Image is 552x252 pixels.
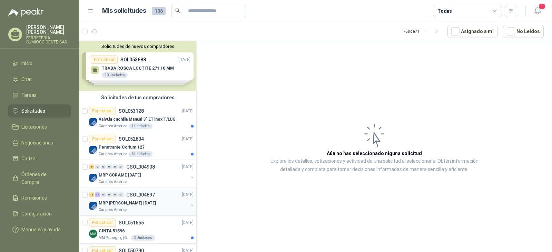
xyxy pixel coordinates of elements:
[21,155,37,162] span: Cotizar
[118,164,124,169] div: 0
[79,104,196,132] a: Por cotizarSOL053128[DATE] Company LogoValvula cuchilla Manual 3" ET inox T/LUGCartones America1 ...
[21,107,45,115] span: Solicitudes
[26,25,71,34] p: [PERSON_NAME] [PERSON_NAME]
[79,132,196,160] a: Por cotizarSOL052804[DATE] Company LogoPenetrante Corium 127Cartones America6 Unidades
[8,168,71,189] a: Órdenes de Compra
[89,192,94,197] div: 11
[182,108,194,114] p: [DATE]
[99,207,127,213] p: Cartones America
[8,120,71,133] a: Licitaciones
[21,139,53,147] span: Negociaciones
[99,123,127,129] p: Cartones America
[99,144,144,151] p: Penetrante Corium 127
[8,191,71,204] a: Remisiones
[531,5,544,17] button: 1
[89,163,195,185] a: 8 0 0 0 0 0 GSOL004908[DATE] Company LogoMRP CORAME [DATE]Cartones America
[89,219,116,227] div: Por cotizar
[503,25,544,38] button: No Leídos
[112,164,118,169] div: 0
[8,104,71,118] a: Solicitudes
[175,8,180,13] span: search
[79,216,196,244] a: Por cotizarSOL051655[DATE] Company LogoCINTA 51596MM Packaging [GEOGRAPHIC_DATA]3 Unidades
[8,136,71,149] a: Negociaciones
[89,146,97,154] img: Company Logo
[131,235,155,241] div: 3 Unidades
[107,192,112,197] div: 0
[89,202,97,210] img: Company Logo
[99,172,141,179] p: MRP CORAME [DATE]
[107,164,112,169] div: 0
[182,192,194,198] p: [DATE]
[89,118,97,126] img: Company Logo
[152,7,166,15] span: 106
[266,157,483,174] p: Explora los detalles, cotizaciones y actividad de una solicitud al seleccionarla. Obtén informaci...
[112,192,118,197] div: 0
[21,60,32,67] span: Inicio
[21,91,37,99] span: Tareas
[182,136,194,142] p: [DATE]
[89,107,116,115] div: Por cotizar
[21,210,52,218] span: Configuración
[99,116,176,123] p: Valvula cuchilla Manual 3" ET inox T/LUG
[129,151,152,157] div: 6 Unidades
[89,174,97,182] img: Company Logo
[447,25,497,38] button: Asignado a mi
[327,150,422,157] h3: Aún no has seleccionado niguna solicitud
[119,220,144,225] p: SOL051655
[126,192,155,197] p: GSOL004897
[89,230,97,238] img: Company Logo
[8,8,43,17] img: Logo peakr
[126,164,155,169] p: GSOL004908
[8,207,71,220] a: Configuración
[99,200,156,206] p: MRP [PERSON_NAME] [DATE]
[21,75,32,83] span: Chat
[102,6,146,16] h1: Mis solicitudes
[118,192,124,197] div: 0
[8,73,71,86] a: Chat
[21,123,47,131] span: Licitaciones
[538,3,546,10] span: 1
[99,151,127,157] p: Cartones America
[182,164,194,170] p: [DATE]
[119,137,144,141] p: SOL052804
[89,135,116,143] div: Por cotizar
[99,228,125,234] p: CINTA 51596
[8,152,71,165] a: Cotizar
[21,194,47,202] span: Remisiones
[95,164,100,169] div: 0
[26,36,71,44] p: FERRETERIA SUMIOCCIDENTE SAS
[79,41,196,91] div: Solicitudes de nuevos compradoresPor cotizarSOL053688[DATE] TRABA ROSCA LOCTITE 271 10 MM10 Unida...
[95,192,100,197] div: 14
[182,220,194,226] p: [DATE]
[21,171,65,186] span: Órdenes de Compra
[8,223,71,236] a: Manuales y ayuda
[101,192,106,197] div: 0
[402,26,442,37] div: 1 - 50 de 71
[129,123,152,129] div: 1 Unidades
[8,57,71,70] a: Inicio
[89,164,94,169] div: 8
[89,191,195,213] a: 11 14 0 0 0 0 GSOL004897[DATE] Company LogoMRP [PERSON_NAME] [DATE]Cartones America
[99,235,130,241] p: MM Packaging [GEOGRAPHIC_DATA]
[437,7,452,15] div: Todas
[21,226,61,233] span: Manuales y ayuda
[99,179,127,185] p: Cartones America
[79,91,196,104] div: Solicitudes de tus compradores
[101,164,106,169] div: 0
[119,109,144,113] p: SOL053128
[82,44,194,49] button: Solicitudes de nuevos compradores
[8,89,71,102] a: Tareas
